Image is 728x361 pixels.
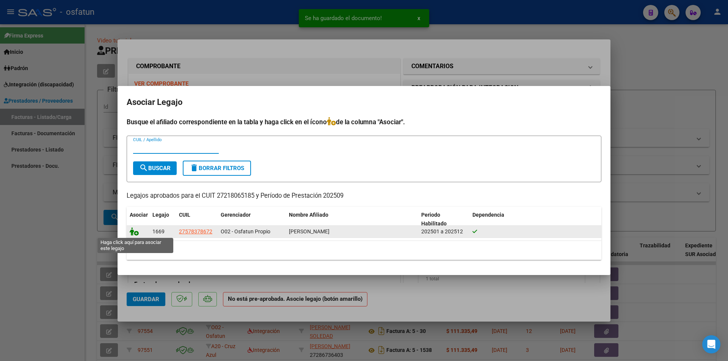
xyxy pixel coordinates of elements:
span: O02 - Osfatun Propio [221,228,270,234]
datatable-header-cell: CUIL [176,207,218,232]
span: CUIL [179,212,190,218]
div: 1 registros [127,241,601,260]
h2: Asociar Legajo [127,95,601,109]
div: 202501 a 202512 [421,227,466,236]
button: Buscar [133,161,177,175]
mat-icon: search [139,163,148,172]
mat-icon: delete [190,163,199,172]
span: Asociar [130,212,148,218]
span: Buscar [139,165,171,172]
span: ZARATE FRANCESCA [289,228,329,234]
span: Periodo Habilitado [421,212,447,227]
datatable-header-cell: Legajo [149,207,176,232]
span: 27578378672 [179,228,212,234]
button: Borrar Filtros [183,161,251,176]
datatable-header-cell: Periodo Habilitado [418,207,469,232]
span: Gerenciador [221,212,251,218]
datatable-header-cell: Nombre Afiliado [286,207,418,232]
p: Legajos aprobados para el CUIT 27218065185 y Período de Prestación 202509 [127,191,601,201]
span: 1669 [152,228,165,234]
span: Borrar Filtros [190,165,244,172]
span: Dependencia [472,212,504,218]
datatable-header-cell: Asociar [127,207,149,232]
datatable-header-cell: Gerenciador [218,207,286,232]
datatable-header-cell: Dependencia [469,207,602,232]
h4: Busque el afiliado correspondiente en la tabla y haga click en el ícono de la columna "Asociar". [127,117,601,127]
div: Open Intercom Messenger [702,335,720,353]
span: Legajo [152,212,169,218]
span: Nombre Afiliado [289,212,328,218]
